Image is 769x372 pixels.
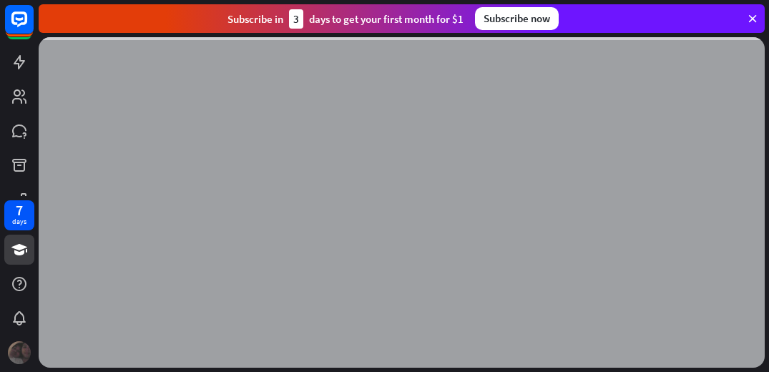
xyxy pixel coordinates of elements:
[289,9,303,29] div: 3
[4,200,34,230] a: 7 days
[16,204,23,217] div: 7
[475,7,559,30] div: Subscribe now
[12,217,26,227] div: days
[227,9,464,29] div: Subscribe in days to get your first month for $1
